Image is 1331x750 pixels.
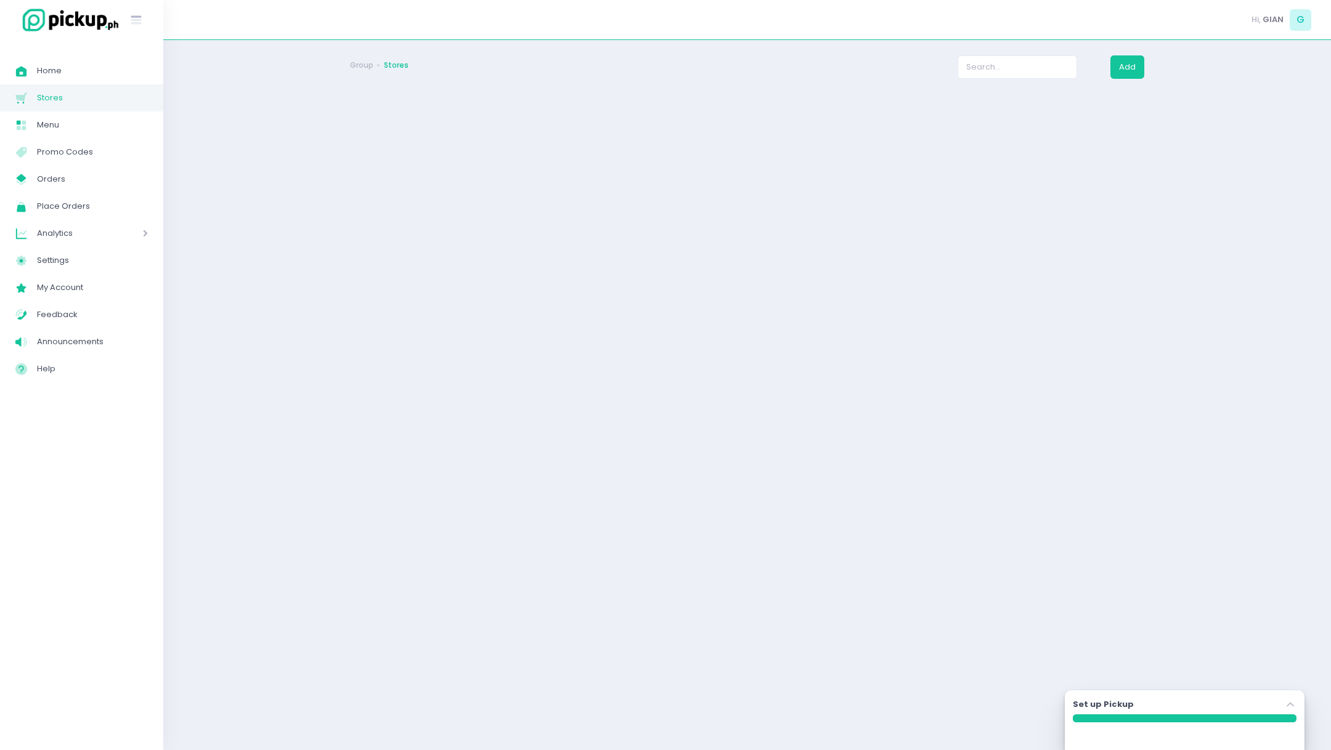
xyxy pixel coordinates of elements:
span: Place Orders [37,198,148,214]
span: Stores [37,90,148,106]
span: Orders [37,171,148,187]
span: Feedback [37,307,148,323]
input: Search... [958,55,1077,79]
span: Promo Codes [37,144,148,160]
span: Announcements [37,334,148,350]
span: Menu [37,117,148,133]
a: Group [350,60,373,71]
span: Settings [37,252,148,268]
span: Help [37,361,148,377]
span: GIAN [1263,14,1284,26]
span: G [1290,9,1311,31]
span: Home [37,63,148,79]
span: My Account [37,280,148,296]
button: Add [1110,55,1144,79]
span: Analytics [37,225,108,241]
a: Stores [384,60,409,71]
label: Set up Pickup [1073,698,1134,711]
img: logo [15,7,120,33]
span: Hi, [1252,14,1261,26]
